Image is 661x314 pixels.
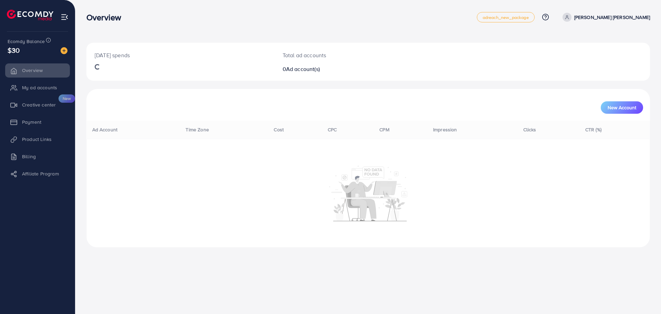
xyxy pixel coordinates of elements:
p: Total ad accounts [283,51,407,59]
a: [PERSON_NAME] [PERSON_NAME] [560,13,650,22]
p: [DATE] spends [95,51,266,59]
img: image [61,47,67,54]
span: New Account [608,105,636,110]
span: Ecomdy Balance [8,38,45,45]
h2: 0 [283,66,407,72]
span: adreach_new_package [483,15,529,20]
span: $30 [8,45,20,55]
button: New Account [601,101,643,114]
a: adreach_new_package [477,12,535,22]
span: Ad account(s) [286,65,320,73]
img: menu [61,13,69,21]
h3: Overview [86,12,127,22]
img: logo [7,10,53,20]
p: [PERSON_NAME] [PERSON_NAME] [574,13,650,21]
